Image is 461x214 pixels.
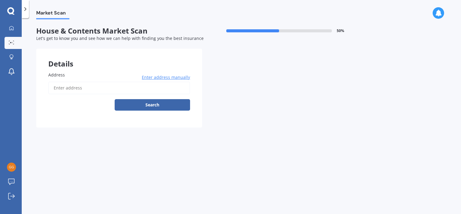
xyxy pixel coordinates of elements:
[36,10,69,18] span: Market Scan
[115,99,190,111] button: Search
[36,49,202,67] div: Details
[142,74,190,80] span: Enter address manually
[36,27,202,35] span: House & Contents Market Scan
[337,29,344,33] span: 50 %
[48,82,190,94] input: Enter address
[7,163,16,172] img: 0fe0a30e799f7bae546e9e490fefeab7
[36,35,204,41] span: Let's get to know you and see how we can help with finding you the best insurance
[48,72,65,78] span: Address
